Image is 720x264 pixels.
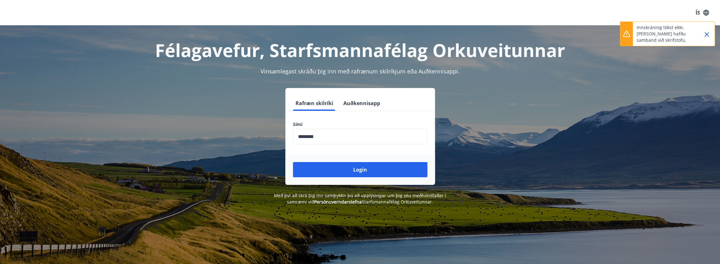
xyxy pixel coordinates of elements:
[701,29,712,40] button: Close
[341,96,383,111] button: Auðkennisapp
[261,67,460,75] span: Vinsamlegast skráðu þig inn með rafrænum skilríkjum eða Auðkennisappi.
[637,24,692,43] p: Innskráning tókst ekki. [PERSON_NAME] hafðu samband við skrifstofu.
[293,121,427,128] label: Sími
[274,192,446,205] span: Með því að skrá þig inn samþykkir þú að upplýsingar um þig séu meðhöndlaðar í samræmi við Starfsm...
[314,199,362,205] a: Persónuverndarstefna
[692,7,712,18] button: ÍS
[293,162,427,177] button: Login
[293,96,336,111] button: Rafræn skilríki
[139,38,581,62] h1: Félagavefur, Starfsmannafélag Orkuveitunnar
